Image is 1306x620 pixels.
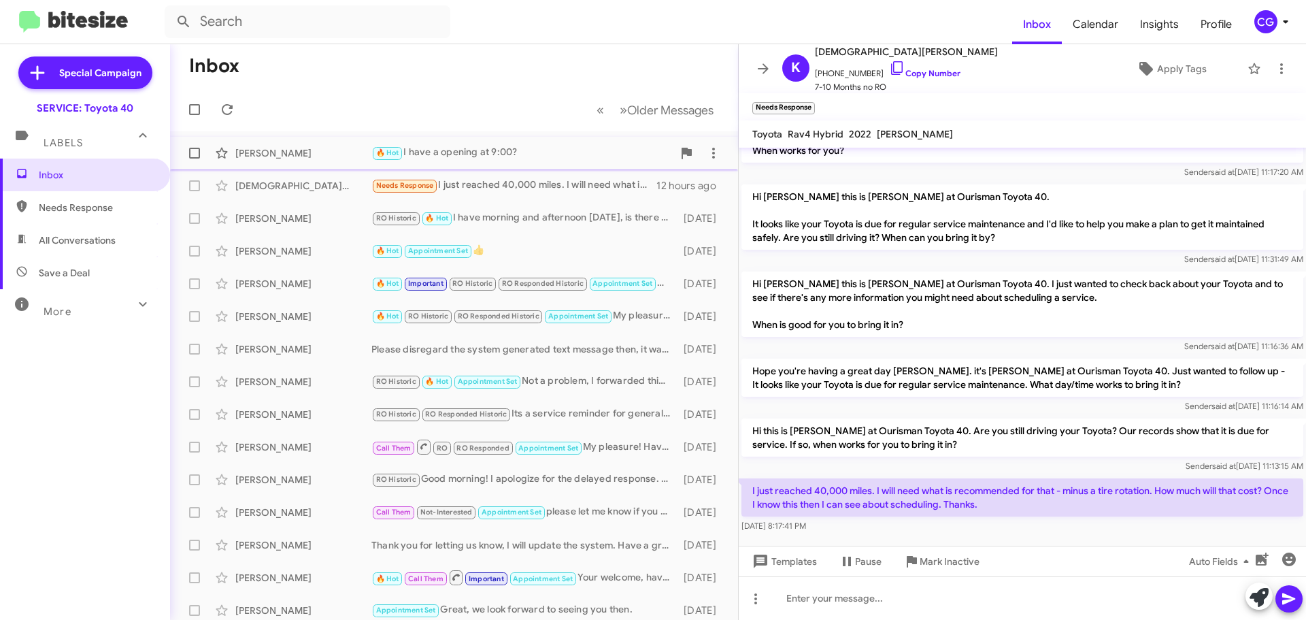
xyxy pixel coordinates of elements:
[1211,341,1235,351] span: said at
[877,128,953,140] span: [PERSON_NAME]
[588,96,612,124] button: Previous
[548,312,608,321] span: Appointment Set
[376,475,416,484] span: RO Historic
[739,549,828,574] button: Templates
[371,374,677,389] div: Not a problem, I forwarded this over to your advisor. They should be reaching out to you shortly
[371,276,677,291] div: We look forward to seeing you?
[59,66,141,80] span: Special Campaign
[376,214,416,223] span: RO Historic
[408,574,443,583] span: Call Them
[376,410,416,419] span: RO Historic
[420,508,473,517] span: Not-Interested
[677,440,727,454] div: [DATE]
[815,80,998,94] span: 7-10 Months no RO
[855,549,882,574] span: Pause
[376,606,436,615] span: Appointment Set
[892,549,990,574] button: Mark Inactive
[371,243,677,259] div: 👍
[1129,5,1190,44] a: Insights
[458,377,518,386] span: Appointment Set
[235,604,371,617] div: [PERSON_NAME]
[1243,10,1291,33] button: CG
[1186,461,1303,471] span: Sender [DATE] 11:13:15 AM
[620,101,627,118] span: »
[425,410,507,419] span: RO Responded Historic
[376,279,399,288] span: 🔥 Hot
[1211,401,1235,411] span: said at
[235,146,371,160] div: [PERSON_NAME]
[371,602,677,618] div: Great, we look forward to seeing you then.
[741,184,1303,250] p: Hi [PERSON_NAME] this is [PERSON_NAME] at Ourisman Toyota 40. It looks like your Toyota is due fo...
[371,308,677,324] div: My pleasure!
[1184,254,1303,264] span: Sender [DATE] 11:31:49 AM
[502,279,584,288] span: RO Responded Historic
[889,68,960,78] a: Copy Number
[371,438,677,455] div: My pleasure! Have a great day :)
[815,44,998,60] span: [DEMOGRAPHIC_DATA][PERSON_NAME]
[1012,5,1062,44] a: Inbox
[437,444,448,453] span: RO
[741,478,1303,517] p: I just reached 40,000 miles. I will need what is recommended for that - minus a tire rotation. Ho...
[235,506,371,519] div: [PERSON_NAME]
[376,181,434,190] span: Needs Response
[1184,341,1303,351] span: Sender [DATE] 11:16:36 AM
[371,342,677,356] div: Please disregard the system generated text message then, it was probably too soon for it to have ...
[235,179,371,193] div: [DEMOGRAPHIC_DATA][PERSON_NAME]
[677,473,727,487] div: [DATE]
[1157,56,1207,81] span: Apply Tags
[371,538,677,552] div: Thank you for letting us know, I will update the system. Have a great day!
[235,277,371,291] div: [PERSON_NAME]
[376,444,412,453] span: Call Them
[39,168,154,182] span: Inbox
[235,408,371,421] div: [PERSON_NAME]
[376,148,399,157] span: 🔥 Hot
[189,55,239,77] h1: Inbox
[597,101,604,118] span: «
[1189,549,1254,574] span: Auto Fields
[458,312,539,321] span: RO Responded Historic
[37,101,133,115] div: SERVICE: Toyota 40
[371,145,673,161] div: I have a opening at 9:00?
[376,508,412,517] span: Call Them
[677,244,727,258] div: [DATE]
[376,377,416,386] span: RO Historic
[589,96,722,124] nav: Page navigation example
[371,210,677,226] div: I have morning and afternoon [DATE], is there a time you would prefer? Also, would you prefer to ...
[677,408,727,421] div: [DATE]
[1254,10,1277,33] div: CG
[741,521,806,531] span: [DATE] 8:17:41 PM
[376,312,399,321] span: 🔥 Hot
[165,5,450,38] input: Search
[39,201,154,214] span: Needs Response
[371,504,677,520] div: please let me know if you would like to schedule service and I will help you with that as well. I...
[235,244,371,258] div: [PERSON_NAME]
[791,57,801,79] span: K
[1184,167,1303,177] span: Sender [DATE] 11:17:20 AM
[482,508,541,517] span: Appointment Set
[456,444,509,453] span: RO Responded
[408,279,443,288] span: Important
[408,312,448,321] span: RO Historic
[828,549,892,574] button: Pause
[677,506,727,519] div: [DATE]
[815,60,998,80] span: [PHONE_NUMBER]
[235,375,371,389] div: [PERSON_NAME]
[849,128,871,140] span: 2022
[452,279,492,288] span: RO Historic
[920,549,979,574] span: Mark Inactive
[518,444,578,453] span: Appointment Set
[1062,5,1129,44] a: Calendar
[656,179,727,193] div: 12 hours ago
[39,266,90,280] span: Save a Deal
[752,102,815,114] small: Needs Response
[371,178,656,193] div: I just reached 40,000 miles. I will need what is recommended for that - minus a tire rotation. Ho...
[39,233,116,247] span: All Conversations
[677,571,727,585] div: [DATE]
[469,574,504,583] span: Important
[1190,5,1243,44] span: Profile
[371,406,677,422] div: Its a service reminder for general maintenance. You would be responsible.
[752,128,782,140] span: Toyota
[425,214,448,223] span: 🔥 Hot
[677,538,727,552] div: [DATE]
